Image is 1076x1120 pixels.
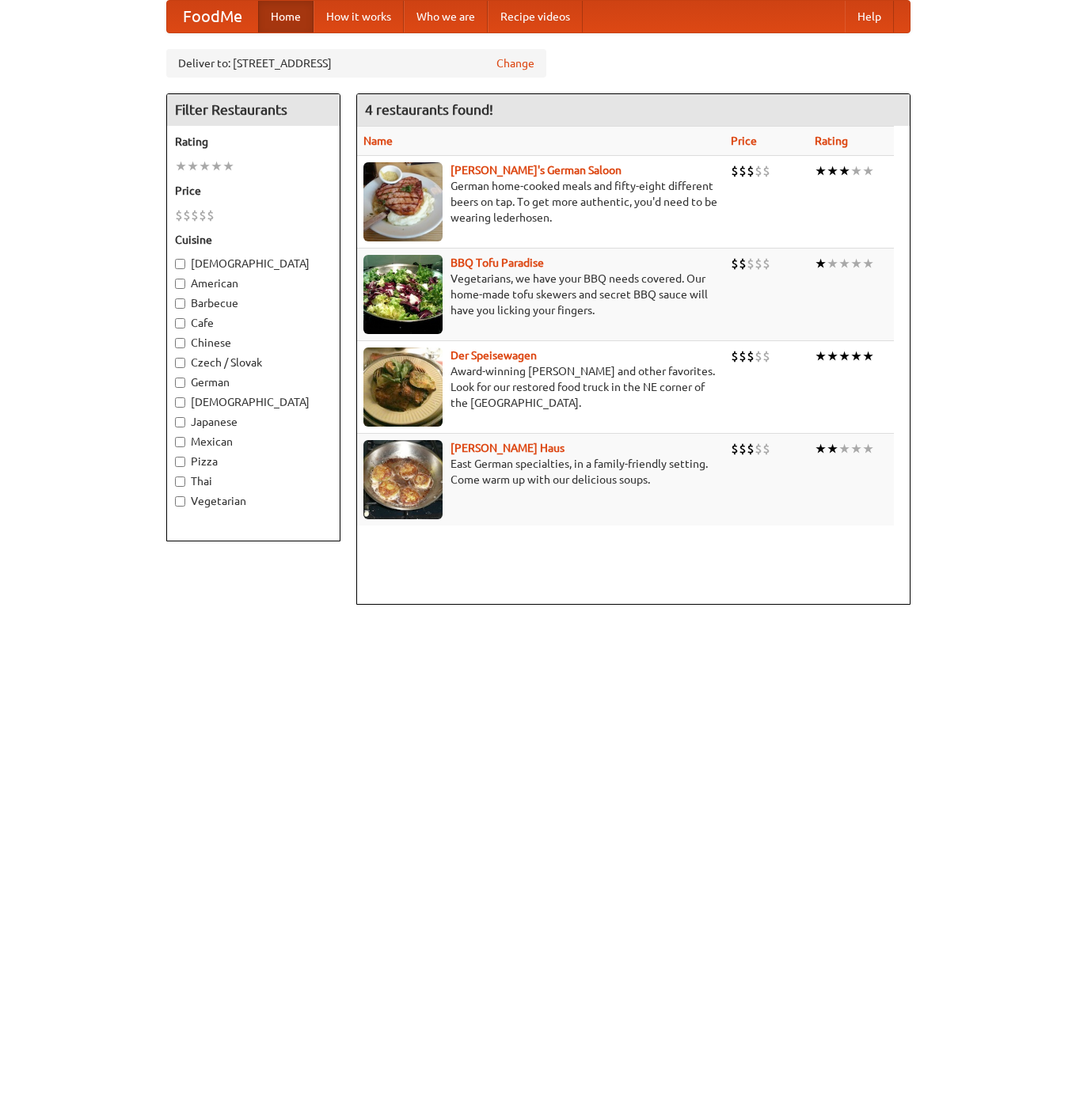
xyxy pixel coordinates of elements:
[175,457,185,467] input: Pizza
[827,255,838,272] li: ★
[175,134,332,150] h5: Rating
[314,1,404,32] a: How it works
[731,347,739,365] li: $
[731,135,757,147] a: Price
[199,207,207,224] li: $
[747,347,755,365] li: $
[363,347,443,427] img: speisewagen.jpg
[187,158,199,175] li: ★
[815,135,848,147] a: Rating
[175,338,185,348] input: Chinese
[175,183,332,199] h5: Price
[175,417,185,427] input: Japanese
[365,102,493,117] ng-pluralize: 4 restaurants found!
[451,164,622,177] a: [PERSON_NAME]'s German Saloon
[815,347,827,365] li: ★
[363,456,718,488] p: East German specialties, in a family-friendly setting. Come warm up with our delicious soups.
[731,162,739,180] li: $
[838,255,850,272] li: ★
[363,271,718,318] p: Vegetarians, we have your BBQ needs covered. Our home-made tofu skewers and secret BBQ sauce will...
[175,378,185,388] input: German
[755,347,762,365] li: $
[762,347,770,365] li: $
[175,397,185,408] input: [DEMOGRAPHIC_DATA]
[363,255,443,334] img: tofuparadise.jpg
[175,318,185,328] input: Cafe
[175,454,332,469] label: Pizza
[838,162,850,180] li: ★
[175,295,332,311] label: Barbecue
[175,434,332,450] label: Mexican
[762,162,770,180] li: $
[762,255,770,272] li: $
[175,358,185,368] input: Czech / Slovak
[175,259,185,269] input: [DEMOGRAPHIC_DATA]
[451,256,544,269] a: BBQ Tofu Paradise
[175,496,185,507] input: Vegetarian
[166,49,546,78] div: Deliver to: [STREET_ADDRESS]
[827,162,838,180] li: ★
[850,347,862,365] li: ★
[175,437,185,447] input: Mexican
[211,158,222,175] li: ★
[175,315,332,331] label: Cafe
[850,255,862,272] li: ★
[827,347,838,365] li: ★
[175,279,185,289] input: American
[175,374,332,390] label: German
[815,255,827,272] li: ★
[862,162,874,180] li: ★
[838,440,850,457] li: ★
[175,473,332,489] label: Thai
[199,158,211,175] li: ★
[827,440,838,457] li: ★
[739,255,747,272] li: $
[731,440,739,457] li: $
[815,440,827,457] li: ★
[739,162,747,180] li: $
[175,394,332,410] label: [DEMOGRAPHIC_DATA]
[862,347,874,365] li: ★
[451,349,537,362] a: Der Speisewagen
[363,178,718,226] p: German home-cooked meals and fifty-eight different beers on tap. To get more authentic, you'd nee...
[815,162,827,180] li: ★
[167,94,340,126] h4: Filter Restaurants
[363,363,718,411] p: Award-winning [PERSON_NAME] and other favorites. Look for our restored food truck in the NE corne...
[207,207,215,224] li: $
[755,440,762,457] li: $
[175,207,183,224] li: $
[175,355,332,370] label: Czech / Slovak
[755,255,762,272] li: $
[175,335,332,351] label: Chinese
[739,440,747,457] li: $
[488,1,583,32] a: Recipe videos
[175,275,332,291] label: American
[175,476,185,487] input: Thai
[363,135,393,147] a: Name
[175,414,332,430] label: Japanese
[845,1,894,32] a: Help
[739,347,747,365] li: $
[755,162,762,180] li: $
[191,207,199,224] li: $
[747,255,755,272] li: $
[850,162,862,180] li: ★
[222,158,234,175] li: ★
[747,162,755,180] li: $
[175,256,332,271] label: [DEMOGRAPHIC_DATA]
[747,440,755,457] li: $
[850,440,862,457] li: ★
[451,442,565,454] a: [PERSON_NAME] Haus
[363,162,443,241] img: esthers.jpg
[496,55,534,71] a: Change
[363,440,443,519] img: kohlhaus.jpg
[731,255,739,272] li: $
[862,255,874,272] li: ★
[838,347,850,365] li: ★
[175,298,185,309] input: Barbecue
[762,440,770,457] li: $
